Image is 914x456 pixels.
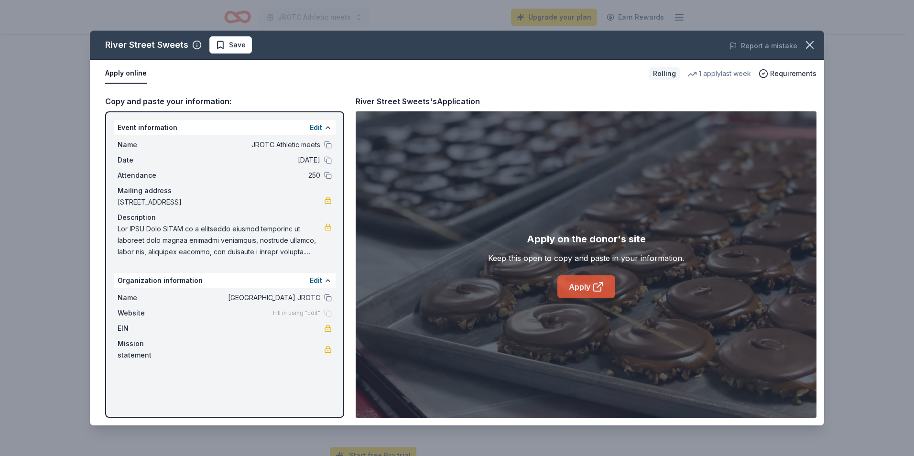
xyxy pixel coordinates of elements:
[527,231,646,247] div: Apply on the donor's site
[118,196,324,208] span: [STREET_ADDRESS]
[118,154,182,166] span: Date
[118,170,182,181] span: Attendance
[229,39,246,51] span: Save
[310,275,322,286] button: Edit
[687,68,751,79] div: 1 apply last week
[114,120,336,135] div: Event information
[770,68,816,79] span: Requirements
[273,309,320,317] span: Fill in using "Edit"
[105,64,147,84] button: Apply online
[118,185,332,196] div: Mailing address
[356,95,480,108] div: River Street Sweets's Application
[105,37,188,53] div: River Street Sweets
[557,275,615,298] a: Apply
[118,323,182,334] span: EIN
[182,139,320,151] span: JROTC Athletic meets
[729,40,797,52] button: Report a mistake
[310,122,322,133] button: Edit
[118,338,182,361] span: Mission statement
[118,307,182,319] span: Website
[182,154,320,166] span: [DATE]
[114,273,336,288] div: Organization information
[118,139,182,151] span: Name
[118,292,182,304] span: Name
[118,212,332,223] div: Description
[759,68,816,79] button: Requirements
[649,67,680,80] div: Rolling
[209,36,252,54] button: Save
[182,292,320,304] span: [GEOGRAPHIC_DATA] JROTC
[488,252,684,264] div: Keep this open to copy and paste in your information.
[118,223,324,258] span: Lor IPSU Dolo SITAM co a elitseddo eiusmod temporinc ut laboreet dolo magnaa enimadmi veniamquis,...
[182,170,320,181] span: 250
[105,95,344,108] div: Copy and paste your information:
